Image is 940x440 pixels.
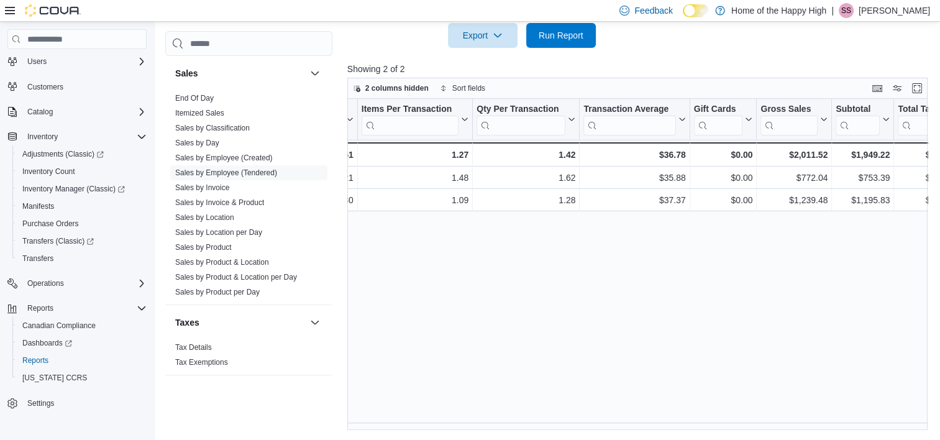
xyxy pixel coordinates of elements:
span: Catalog [27,107,53,117]
span: Sales by Classification [175,123,250,133]
span: Dashboards [22,338,72,348]
button: Reports [12,352,152,369]
span: Sort fields [452,83,485,93]
span: Sales by Product & Location [175,257,269,267]
span: End Of Day [175,93,214,103]
span: Operations [27,278,64,288]
button: Inventory Count [12,163,152,180]
span: Inventory Count [22,167,75,176]
button: Customers [2,78,152,96]
a: Inventory Manager (Classic) [12,180,152,198]
span: Run Report [539,29,583,42]
button: Canadian Compliance [12,317,152,334]
button: Catalog [2,103,152,121]
a: Itemized Sales [175,109,224,117]
span: Sales by Day [175,138,219,148]
span: Transfers [17,251,147,266]
button: Settings [2,394,152,412]
span: [US_STATE] CCRS [22,373,87,383]
span: Settings [27,398,54,408]
span: Tax Exemptions [175,357,228,367]
span: Customers [22,79,147,94]
a: Sales by Classification [175,124,250,132]
a: Sales by Employee (Tendered) [175,168,277,177]
button: Taxes [308,315,322,330]
span: Reports [27,303,53,313]
button: Reports [2,300,152,317]
a: Sales by Location [175,213,234,222]
a: Tax Exemptions [175,358,228,367]
a: Sales by Product per Day [175,288,260,296]
a: Tax Details [175,343,212,352]
a: Dashboards [17,336,77,351]
a: Reports [17,353,53,368]
span: Washington CCRS [17,370,147,385]
button: Transfers [12,250,152,267]
span: Manifests [22,201,54,211]
p: | [831,3,834,18]
span: SS [841,3,851,18]
button: Inventory [2,128,152,145]
button: Users [22,54,52,69]
button: Export [448,23,518,48]
h3: Sales [175,67,198,80]
span: Transfers [22,254,53,264]
span: Sales by Employee (Tendered) [175,168,277,178]
button: Sort fields [435,81,490,96]
button: Sales [175,67,305,80]
a: Inventory Manager (Classic) [17,181,130,196]
button: Operations [2,275,152,292]
span: Operations [22,276,147,291]
div: $0.00 [693,147,752,162]
button: Keyboard shortcuts [870,81,885,96]
span: Sales by Product & Location per Day [175,272,297,282]
a: Adjustments (Classic) [12,145,152,163]
span: Inventory Manager (Classic) [17,181,147,196]
span: Export [455,23,510,48]
span: Customers [27,82,63,92]
span: Inventory Manager (Classic) [22,184,125,194]
span: Canadian Compliance [17,318,147,333]
a: Adjustments (Classic) [17,147,109,162]
div: $36.78 [583,147,685,162]
button: Taxes [175,316,305,329]
span: Adjustments (Classic) [22,149,104,159]
span: Manifests [17,199,147,214]
a: Settings [22,396,59,411]
button: Operations [22,276,69,291]
span: Transfers (Classic) [17,234,147,249]
div: $1,949.22 [836,147,890,162]
a: Transfers (Classic) [12,232,152,250]
button: Manifests [12,198,152,215]
span: Itemized Sales [175,108,224,118]
span: Sales by Location [175,213,234,222]
button: Purchase Orders [12,215,152,232]
span: 2 columns hidden [365,83,429,93]
span: Transfers (Classic) [22,236,94,246]
a: Sales by Invoice & Product [175,198,264,207]
p: [PERSON_NAME] [859,3,930,18]
a: Inventory Count [17,164,80,179]
span: Sales by Employee (Created) [175,153,273,163]
span: Tax Details [175,342,212,352]
span: Reports [17,353,147,368]
div: 1.42 [477,147,575,162]
span: Purchase Orders [17,216,147,231]
span: Dashboards [17,336,147,351]
a: Manifests [17,199,59,214]
span: Sales by Invoice & Product [175,198,264,208]
div: 1.27 [361,147,468,162]
button: Reports [22,301,58,316]
p: Home of the Happy High [731,3,826,18]
span: Sales by Product [175,242,232,252]
div: Taxes [165,340,332,375]
button: Sales [308,66,322,81]
a: Purchase Orders [17,216,84,231]
span: Catalog [22,104,147,119]
a: Sales by Location per Day [175,228,262,237]
span: Sales by Location per Day [175,227,262,237]
span: Canadian Compliance [22,321,96,331]
a: [US_STATE] CCRS [17,370,92,385]
button: 2 columns hidden [348,81,434,96]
